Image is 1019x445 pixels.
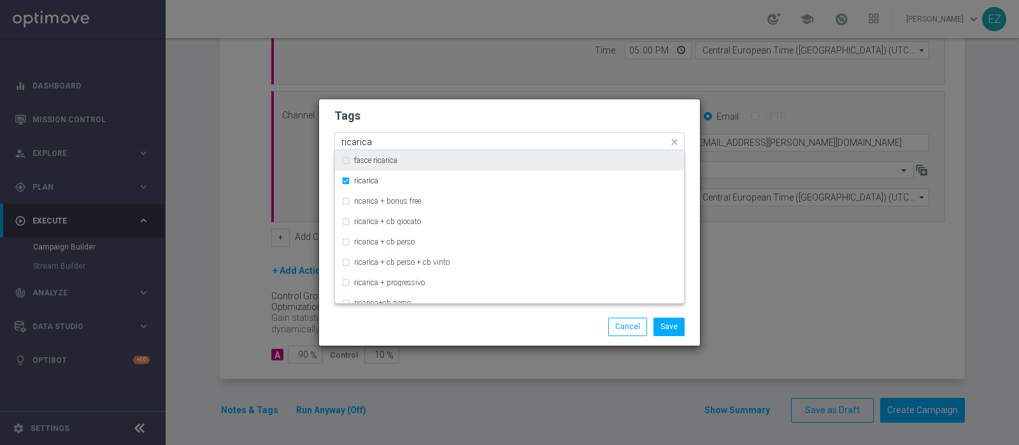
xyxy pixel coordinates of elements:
h2: Tags [334,108,685,124]
label: fasce ricarica [354,157,397,164]
label: ricarica+cb perso [354,299,411,307]
button: Save [653,318,685,336]
div: ricarica+cb perso [341,293,678,313]
label: ricarica [354,177,378,185]
div: ricarica + cb giocato [341,211,678,232]
div: ricarica + progressivo [341,272,678,293]
div: fasce ricarica [341,150,678,171]
label: ricarica + progressivo [354,279,425,286]
button: Cancel [608,318,647,336]
ng-select: ricarica, talent, up-selling [334,132,685,150]
label: ricarica + bonus free [354,197,421,205]
div: ricarica + cb perso + cb vinto [341,252,678,272]
div: ricarica + bonus free [341,191,678,211]
label: ricarica + cb perso + cb vinto [354,258,450,266]
label: ricarica + cb giocato [354,218,421,225]
div: ricarica [341,171,678,191]
label: ricarica + cb perso [354,238,415,246]
div: ricarica + cb perso [341,232,678,252]
ng-dropdown-panel: Options list [334,150,685,304]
